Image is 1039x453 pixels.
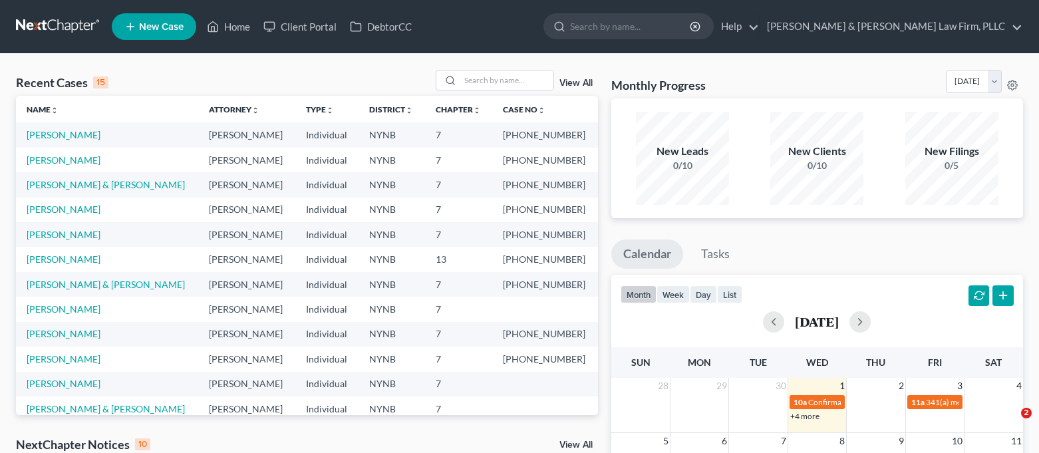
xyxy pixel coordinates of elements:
[295,322,359,347] td: Individual
[359,148,425,172] td: NYNB
[359,222,425,247] td: NYNB
[808,397,1030,407] span: Confirmation hearing for [PERSON_NAME] & [PERSON_NAME]
[985,357,1002,368] span: Sat
[492,172,598,197] td: [PHONE_NUMBER]
[425,322,493,347] td: 7
[760,15,1022,39] a: [PERSON_NAME] & [PERSON_NAME] Law Firm, PLLC
[621,285,657,303] button: month
[425,222,493,247] td: 7
[359,122,425,147] td: NYNB
[774,378,788,394] span: 30
[690,285,717,303] button: day
[911,397,925,407] span: 11a
[1021,408,1032,418] span: 2
[611,239,683,269] a: Calendar
[198,148,295,172] td: [PERSON_NAME]
[359,347,425,371] td: NYNB
[27,129,100,140] a: [PERSON_NAME]
[994,408,1026,440] iframe: Intercom live chat
[473,106,481,114] i: unfold_more
[657,378,670,394] span: 28
[559,440,593,450] a: View All
[27,253,100,265] a: [PERSON_NAME]
[326,106,334,114] i: unfold_more
[794,397,807,407] span: 10a
[359,198,425,222] td: NYNB
[611,77,706,93] h3: Monthly Progress
[198,297,295,321] td: [PERSON_NAME]
[198,396,295,421] td: [PERSON_NAME]
[460,71,553,90] input: Search by name...
[359,396,425,421] td: NYNB
[688,357,711,368] span: Mon
[436,104,481,114] a: Chapterunfold_more
[795,315,839,329] h2: [DATE]
[27,229,100,240] a: [PERSON_NAME]
[806,357,828,368] span: Wed
[897,378,905,394] span: 2
[838,378,846,394] span: 1
[425,372,493,396] td: 7
[295,122,359,147] td: Individual
[51,106,59,114] i: unfold_more
[905,144,998,159] div: New Filings
[200,15,257,39] a: Home
[251,106,259,114] i: unfold_more
[1015,378,1023,394] span: 4
[198,272,295,297] td: [PERSON_NAME]
[750,357,767,368] span: Tue
[951,433,964,449] span: 10
[198,347,295,371] td: [PERSON_NAME]
[295,247,359,271] td: Individual
[405,106,413,114] i: unfold_more
[295,148,359,172] td: Individual
[770,159,863,172] div: 0/10
[838,433,846,449] span: 8
[770,144,863,159] div: New Clients
[425,122,493,147] td: 7
[359,247,425,271] td: NYNB
[657,285,690,303] button: week
[27,378,100,389] a: [PERSON_NAME]
[636,144,729,159] div: New Leads
[343,15,418,39] a: DebtorCC
[492,222,598,247] td: [PHONE_NUMBER]
[27,154,100,166] a: [PERSON_NAME]
[492,148,598,172] td: [PHONE_NUMBER]
[295,396,359,421] td: Individual
[198,322,295,347] td: [PERSON_NAME]
[16,436,150,452] div: NextChapter Notices
[359,297,425,321] td: NYNB
[425,396,493,421] td: 7
[492,347,598,371] td: [PHONE_NUMBER]
[295,297,359,321] td: Individual
[689,239,742,269] a: Tasks
[27,353,100,365] a: [PERSON_NAME]
[295,347,359,371] td: Individual
[198,372,295,396] td: [PERSON_NAME]
[198,122,295,147] td: [PERSON_NAME]
[631,357,651,368] span: Sun
[1010,433,1023,449] span: 11
[425,297,493,321] td: 7
[425,198,493,222] td: 7
[905,159,998,172] div: 0/5
[295,372,359,396] td: Individual
[715,378,728,394] span: 29
[27,179,185,190] a: [PERSON_NAME] & [PERSON_NAME]
[135,438,150,450] div: 10
[720,433,728,449] span: 6
[425,272,493,297] td: 7
[27,204,100,215] a: [PERSON_NAME]
[295,272,359,297] td: Individual
[559,78,593,88] a: View All
[295,222,359,247] td: Individual
[139,22,184,32] span: New Case
[928,357,942,368] span: Fri
[27,303,100,315] a: [PERSON_NAME]
[306,104,334,114] a: Typeunfold_more
[359,372,425,396] td: NYNB
[503,104,545,114] a: Case Nounfold_more
[369,104,413,114] a: Districtunfold_more
[359,322,425,347] td: NYNB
